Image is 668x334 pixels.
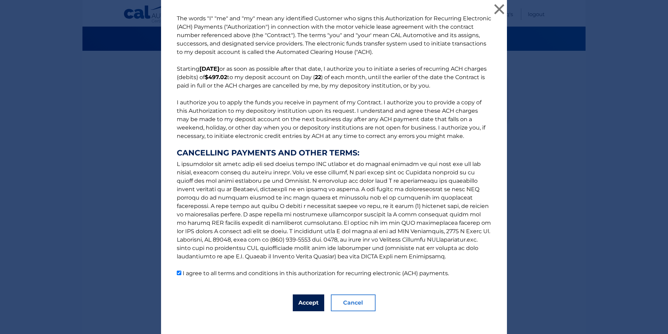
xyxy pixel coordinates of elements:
b: $497.02 [205,74,227,81]
strong: CANCELLING PAYMENTS AND OTHER TERMS: [177,149,491,157]
b: 22 [315,74,321,81]
b: [DATE] [199,65,219,72]
p: The words "I" "me" and "my" mean any identified Customer who signs this Authorization for Recurri... [170,14,498,278]
label: I agree to all terms and conditions in this authorization for recurring electronic (ACH) payments. [183,270,449,277]
button: Cancel [331,294,376,311]
button: Accept [293,294,324,311]
button: × [492,2,506,16]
